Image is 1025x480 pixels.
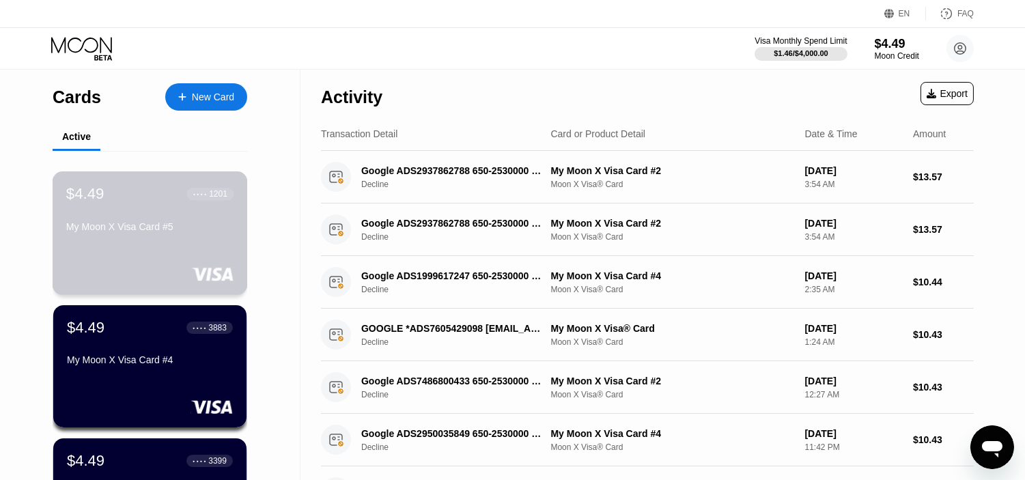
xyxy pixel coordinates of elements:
[805,128,858,139] div: Date & Time
[361,376,544,386] div: Google ADS7486800433 650-2530000 US
[913,277,974,287] div: $10.44
[875,37,919,61] div: $4.49Moon Credit
[550,337,794,347] div: Moon X Visa® Card
[550,323,794,334] div: My Moon X Visa® Card
[193,326,206,330] div: ● ● ● ●
[361,165,544,176] div: Google ADS2937862788 650-2530000 US
[957,9,974,18] div: FAQ
[913,434,974,445] div: $10.43
[361,323,544,334] div: GOOGLE *ADS7605429098 [EMAIL_ADDRESS]
[321,414,974,466] div: Google ADS2950035849 650-2530000 USDeclineMy Moon X Visa Card #4Moon X Visa® Card[DATE]11:42 PM$1...
[805,285,902,294] div: 2:35 AM
[550,232,794,242] div: Moon X Visa® Card
[321,309,974,361] div: GOOGLE *ADS7605429098 [EMAIL_ADDRESS]DeclineMy Moon X Visa® CardMoon X Visa® Card[DATE]1:24 AM$10.43
[321,361,974,414] div: Google ADS7486800433 650-2530000 USDeclineMy Moon X Visa Card #2Moon X Visa® Card[DATE]12:27 AM$1...
[208,456,227,466] div: 3399
[805,390,902,399] div: 12:27 AM
[361,285,558,294] div: Decline
[321,87,382,107] div: Activity
[805,165,902,176] div: [DATE]
[550,428,794,439] div: My Moon X Visa Card #4
[208,323,227,333] div: 3883
[921,82,974,105] div: Export
[550,218,794,229] div: My Moon X Visa Card #2
[913,224,974,235] div: $13.57
[321,203,974,256] div: Google ADS2937862788 650-2530000 USDeclineMy Moon X Visa Card #2Moon X Visa® Card[DATE]3:54 AM$13.57
[192,91,234,103] div: New Card
[53,172,247,294] div: $4.49● ● ● ●1201My Moon X Visa Card #5
[361,218,544,229] div: Google ADS2937862788 650-2530000 US
[926,7,974,20] div: FAQ
[67,354,233,365] div: My Moon X Visa Card #4
[67,452,104,470] div: $4.49
[361,428,544,439] div: Google ADS2950035849 650-2530000 US
[62,131,91,142] div: Active
[913,329,974,340] div: $10.43
[66,185,104,203] div: $4.49
[550,180,794,189] div: Moon X Visa® Card
[193,192,207,196] div: ● ● ● ●
[899,9,910,18] div: EN
[361,337,558,347] div: Decline
[774,49,828,57] div: $1.46 / $4,000.00
[884,7,926,20] div: EN
[361,270,544,281] div: Google ADS1999617247 650-2530000 US
[361,180,558,189] div: Decline
[913,128,946,139] div: Amount
[550,128,645,139] div: Card or Product Detail
[805,337,902,347] div: 1:24 AM
[755,36,847,61] div: Visa Monthly Spend Limit$1.46/$4,000.00
[550,270,794,281] div: My Moon X Visa Card #4
[927,88,968,99] div: Export
[361,232,558,242] div: Decline
[321,256,974,309] div: Google ADS1999617247 650-2530000 USDeclineMy Moon X Visa Card #4Moon X Visa® Card[DATE]2:35 AM$10.44
[321,128,397,139] div: Transaction Detail
[66,221,234,232] div: My Moon X Visa Card #5
[875,51,919,61] div: Moon Credit
[805,442,902,452] div: 11:42 PM
[550,442,794,452] div: Moon X Visa® Card
[361,390,558,399] div: Decline
[805,218,902,229] div: [DATE]
[970,425,1014,469] iframe: Button to launch messaging window
[550,376,794,386] div: My Moon X Visa Card #2
[805,323,902,334] div: [DATE]
[193,459,206,463] div: ● ● ● ●
[805,428,902,439] div: [DATE]
[321,151,974,203] div: Google ADS2937862788 650-2530000 USDeclineMy Moon X Visa Card #2Moon X Visa® Card[DATE]3:54 AM$13.57
[53,87,101,107] div: Cards
[209,189,227,199] div: 1201
[53,305,247,427] div: $4.49● ● ● ●3883My Moon X Visa Card #4
[67,319,104,337] div: $4.49
[805,376,902,386] div: [DATE]
[550,390,794,399] div: Moon X Visa® Card
[361,442,558,452] div: Decline
[805,270,902,281] div: [DATE]
[165,83,247,111] div: New Card
[550,165,794,176] div: My Moon X Visa Card #2
[913,382,974,393] div: $10.43
[755,36,847,46] div: Visa Monthly Spend Limit
[805,180,902,189] div: 3:54 AM
[805,232,902,242] div: 3:54 AM
[875,37,919,51] div: $4.49
[550,285,794,294] div: Moon X Visa® Card
[913,171,974,182] div: $13.57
